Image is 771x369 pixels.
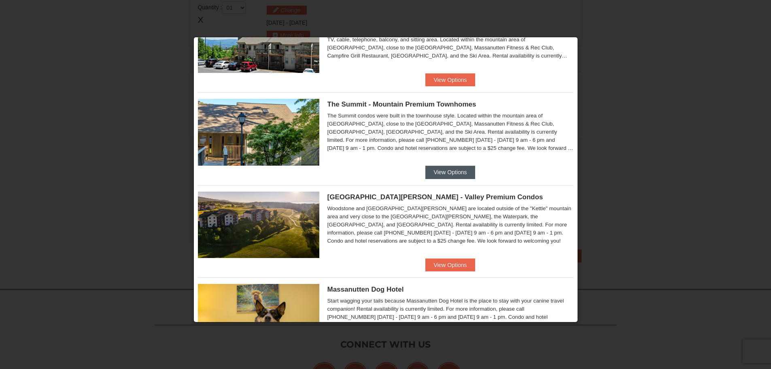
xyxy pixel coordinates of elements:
img: 27428181-5-81c892a3.jpg [198,284,319,350]
img: 19219034-1-0eee7e00.jpg [198,99,319,165]
button: View Options [425,166,475,179]
span: Massanutten Dog Hotel [327,286,404,293]
div: Massanutten Resort Hotels rooms sleep up to 4 occupants and offer a choice of 1 king size bed (li... [327,19,573,60]
button: View Options [425,258,475,271]
span: [GEOGRAPHIC_DATA][PERSON_NAME] - Valley Premium Condos [327,193,543,201]
div: The Summit condos were built in the townhouse style. Located within the mountain area of [GEOGRAP... [327,112,573,152]
div: Woodstone and [GEOGRAPHIC_DATA][PERSON_NAME] are located outside of the "Kettle" mountain area an... [327,205,573,245]
span: The Summit - Mountain Premium Townhomes [327,100,476,108]
img: 19219026-1-e3b4ac8e.jpg [198,6,319,73]
button: View Options [425,73,475,86]
img: 19219041-4-ec11c166.jpg [198,192,319,258]
div: Start wagging your tails because Massanutten Dog Hotel is the place to stay with your canine trav... [327,297,573,337]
